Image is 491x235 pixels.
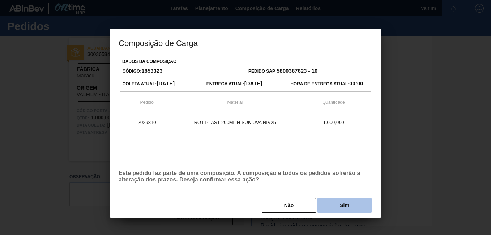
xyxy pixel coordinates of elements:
strong: 5800387623 - 10 [277,68,317,74]
span: Coleta Atual: [123,81,175,86]
strong: [DATE] [157,80,175,86]
h3: Composição de Carga [110,29,381,56]
td: 1.000,000 [295,113,372,131]
strong: [DATE] [244,80,262,86]
td: 2029810 [119,113,175,131]
span: Entrega Atual: [206,81,262,86]
p: Este pedido faz parte de uma composição. A composição e todos os pedidos sofrerão a alteração dos... [119,170,372,183]
td: ROT PLAST 200ML H SUK UVA NIV25 [175,113,295,131]
span: Pedido SAP: [248,69,317,74]
span: Hora de Entrega Atual: [290,81,363,86]
span: Material [227,100,243,105]
span: Código: [123,69,163,74]
strong: 1853323 [141,68,162,74]
label: Dados da Composição [122,59,176,64]
button: Sim [317,198,372,213]
strong: 00:00 [349,80,363,86]
span: Pedido [140,100,153,105]
button: Não [262,198,316,213]
span: Quantidade [323,100,345,105]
